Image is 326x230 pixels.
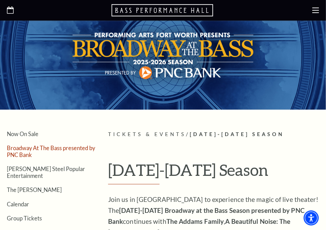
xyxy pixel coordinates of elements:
[108,131,186,137] span: Tickets & Events
[7,215,42,221] a: Group Tickets
[304,210,319,226] div: Accessibility Menu
[108,161,319,184] h1: [DATE]-[DATE] Season
[7,201,29,207] a: Calendar
[7,131,38,137] a: Now On Sale
[166,217,224,225] strong: The Addams Family
[7,186,62,193] a: The [PERSON_NAME]
[7,7,14,14] a: Open this option
[7,145,95,158] a: Broadway At The Bass presented by PNC Bank
[108,130,319,139] p: /
[108,206,305,225] strong: [DATE]-[DATE] Broadway at the Bass Season presented by PNC Bank
[190,131,284,137] span: [DATE]-[DATE] Season
[112,3,214,17] a: Open this option
[7,166,85,179] a: [PERSON_NAME] Steel Popular Entertainment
